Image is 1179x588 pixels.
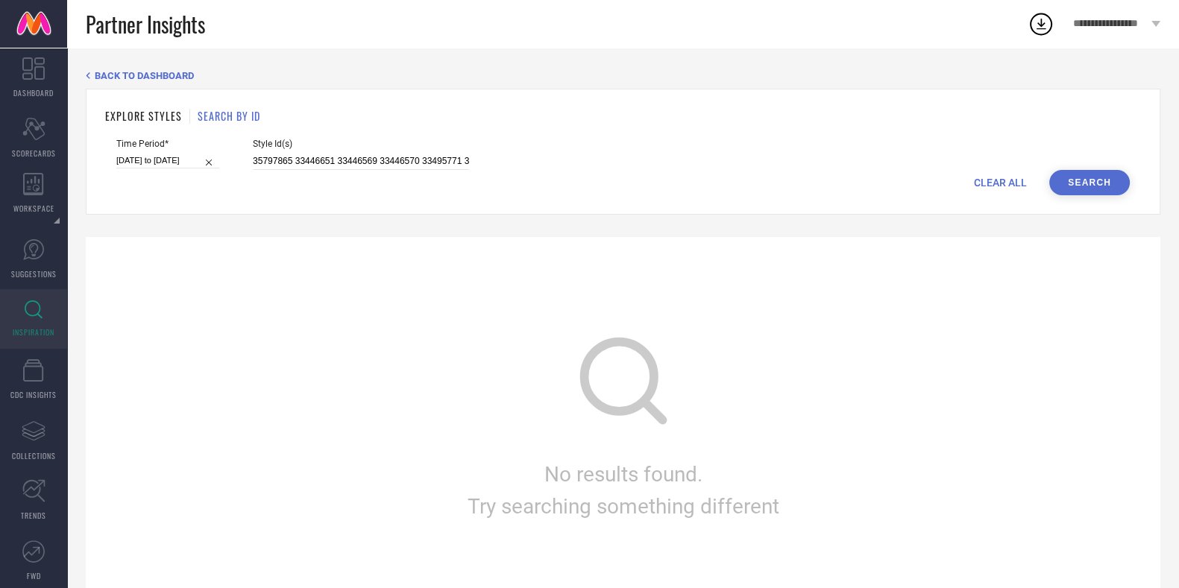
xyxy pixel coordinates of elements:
span: INSPIRATION [13,326,54,338]
span: Try searching something different [468,494,779,519]
span: Style Id(s) [253,139,469,149]
span: Time Period* [116,139,219,149]
input: Enter comma separated style ids e.g. 12345, 67890 [253,153,469,170]
h1: SEARCH BY ID [198,108,260,124]
span: No results found. [544,462,702,487]
input: Select time period [116,153,219,168]
span: SUGGESTIONS [11,268,57,279]
span: CLEAR ALL [974,177,1027,189]
span: BACK TO DASHBOARD [95,70,194,81]
h1: EXPLORE STYLES [105,108,182,124]
span: WORKSPACE [13,203,54,214]
span: COLLECTIONS [12,450,56,461]
span: FWD [27,570,41,581]
span: SCORECARDS [12,148,56,159]
span: TRENDS [21,510,46,521]
span: Partner Insights [86,9,205,39]
div: Open download list [1028,10,1054,37]
span: CDC INSIGHTS [10,389,57,400]
button: Search [1049,170,1130,195]
div: Back TO Dashboard [86,70,1160,81]
span: DASHBOARD [13,87,54,98]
